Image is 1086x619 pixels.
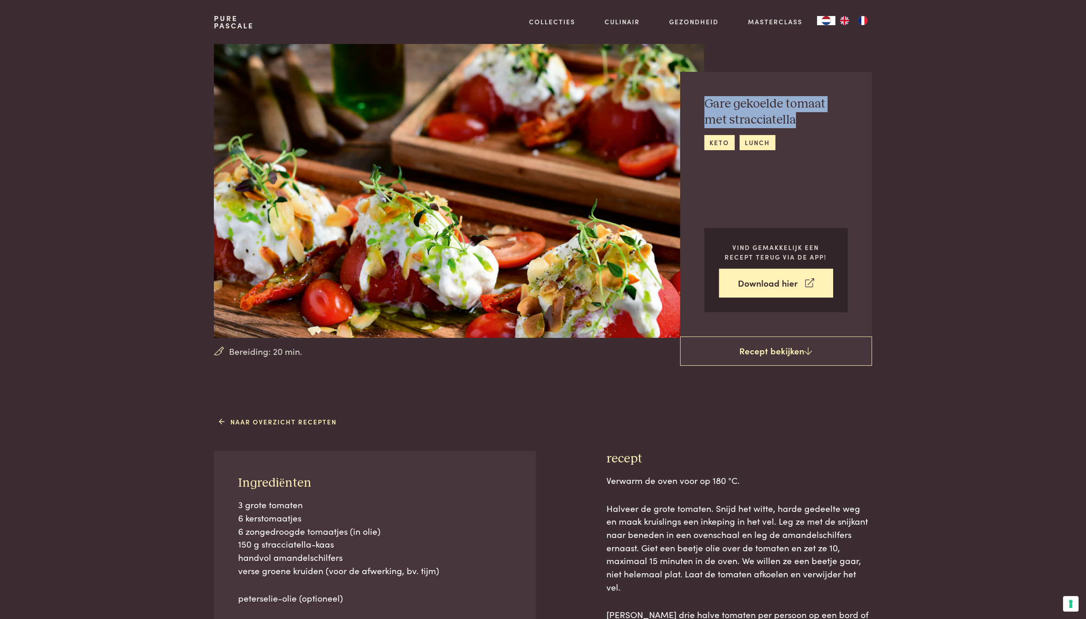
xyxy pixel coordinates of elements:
a: PurePascale [214,15,254,29]
span: handvol amandelschilfers [239,551,343,563]
span: 3 grote tomaten [239,498,303,510]
h3: recept [606,451,872,467]
div: Language [817,16,835,25]
a: keto [704,135,735,150]
a: Gezondheid [669,17,719,27]
span: 6 zongedroogde tomaatjes (in olie) [239,525,381,537]
img: Gare gekoelde tomaat met stracciatella [214,44,704,338]
span: Halveer de grote tomaten. Snijd het witte, harde gedeelte weg en maak kruislings een inkeping in ... [606,502,868,593]
button: Uw voorkeuren voor toestemming voor trackingtechnologieën [1063,596,1079,612]
ul: Language list [835,16,872,25]
span: verse groene kruiden (voor de afwerking, bv. tijm) [239,564,440,576]
span: Ingrediënten [239,477,311,489]
p: Vind gemakkelijk een recept terug via de app! [719,243,833,261]
span: 150 g stracciatella-kaas [239,538,334,550]
a: Masterclass [748,17,802,27]
span: peterselie-olie (optioneel) [239,592,344,604]
a: EN [835,16,854,25]
a: Collecties [529,17,576,27]
aside: Language selected: Nederlands [817,16,872,25]
span: Bereiding: 20 min. [229,345,302,358]
a: Culinair [605,17,640,27]
span: Verwarm de oven voor op 180 °C. [606,474,740,486]
a: NL [817,16,835,25]
span: 6 kerstomaatjes [239,511,302,524]
h2: Gare gekoelde tomaat met stracciatella [704,96,848,128]
a: lunch [740,135,775,150]
a: Recept bekijken [680,337,872,366]
a: Download hier [719,269,833,298]
a: Naar overzicht recepten [219,417,337,427]
a: FR [854,16,872,25]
